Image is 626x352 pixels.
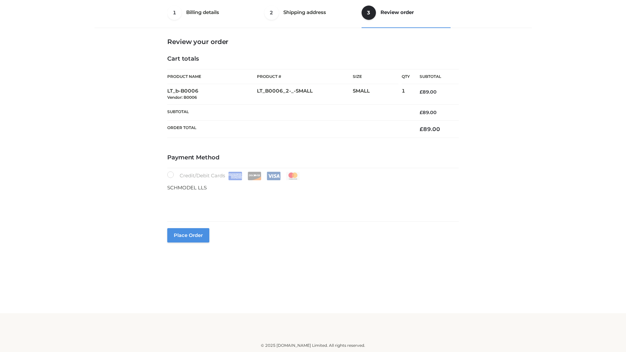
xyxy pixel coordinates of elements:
[410,69,459,84] th: Subtotal
[420,126,423,132] span: £
[353,69,398,84] th: Size
[167,84,257,105] td: LT_b-B0006
[167,183,459,192] p: SCHMODEL LLS
[353,84,402,105] td: SMALL
[167,154,459,161] h4: Payment Method
[167,95,197,100] small: Vendor: B0006
[228,172,242,180] img: Amex
[167,121,410,138] th: Order Total
[166,190,457,214] iframe: Secure payment input frame
[402,69,410,84] th: Qty
[267,172,281,180] img: Visa
[257,84,353,105] td: LT_B0006_2-_-SMALL
[97,342,529,349] div: © 2025 [DOMAIN_NAME] Limited. All rights reserved.
[167,104,410,120] th: Subtotal
[167,38,459,46] h3: Review your order
[420,89,423,95] span: £
[420,110,423,115] span: £
[167,228,209,242] button: Place order
[257,69,353,84] th: Product #
[167,69,257,84] th: Product Name
[420,126,440,132] bdi: 89.00
[286,172,300,180] img: Mastercard
[420,110,437,115] bdi: 89.00
[167,55,459,63] h4: Cart totals
[420,89,437,95] bdi: 89.00
[167,171,301,180] label: Credit/Debit Cards
[402,84,410,105] td: 1
[247,172,261,180] img: Discover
